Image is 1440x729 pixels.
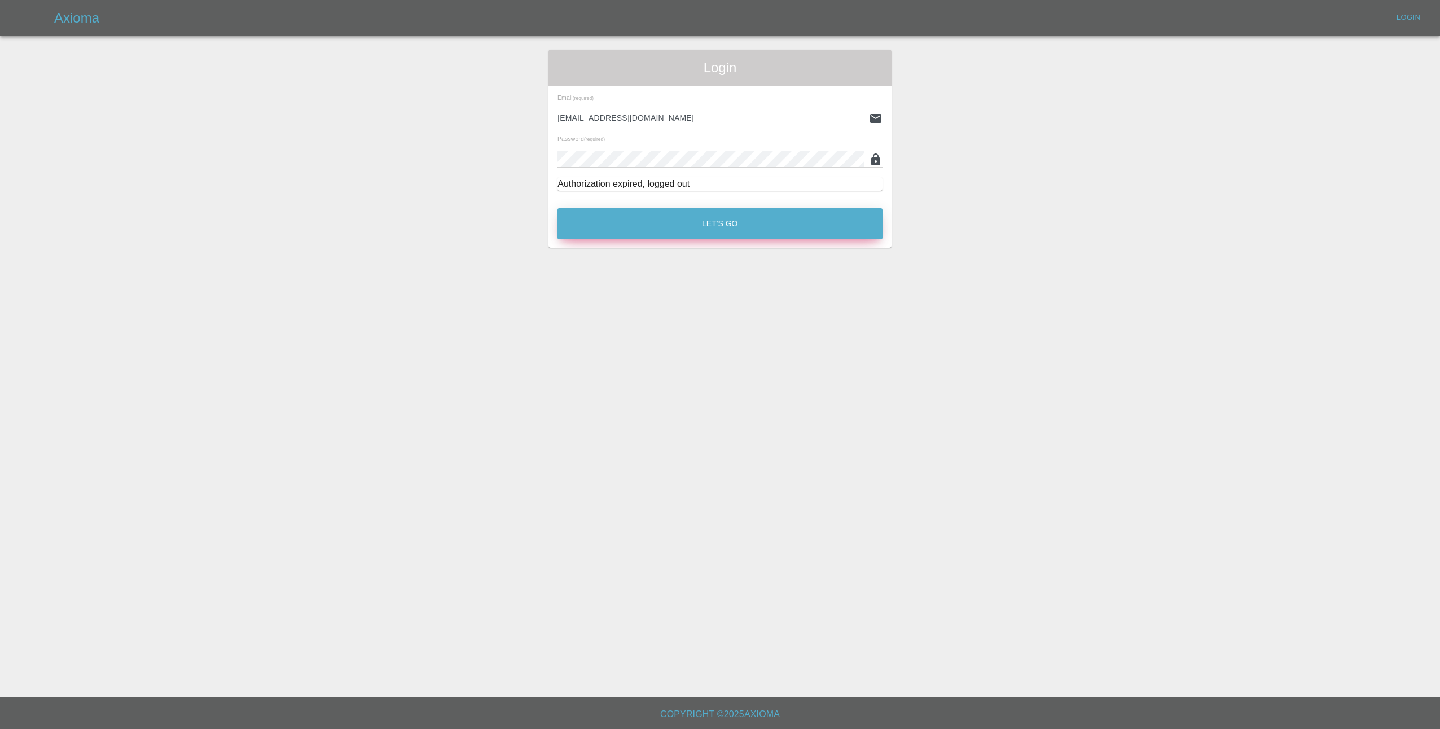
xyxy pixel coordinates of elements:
[557,208,883,239] button: Let's Go
[557,59,883,77] span: Login
[54,9,99,27] h5: Axioma
[573,96,594,101] small: (required)
[9,706,1431,722] h6: Copyright © 2025 Axioma
[584,137,605,142] small: (required)
[1390,9,1426,27] a: Login
[557,177,883,191] div: Authorization expired, logged out
[557,94,594,101] span: Email
[557,135,605,142] span: Password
